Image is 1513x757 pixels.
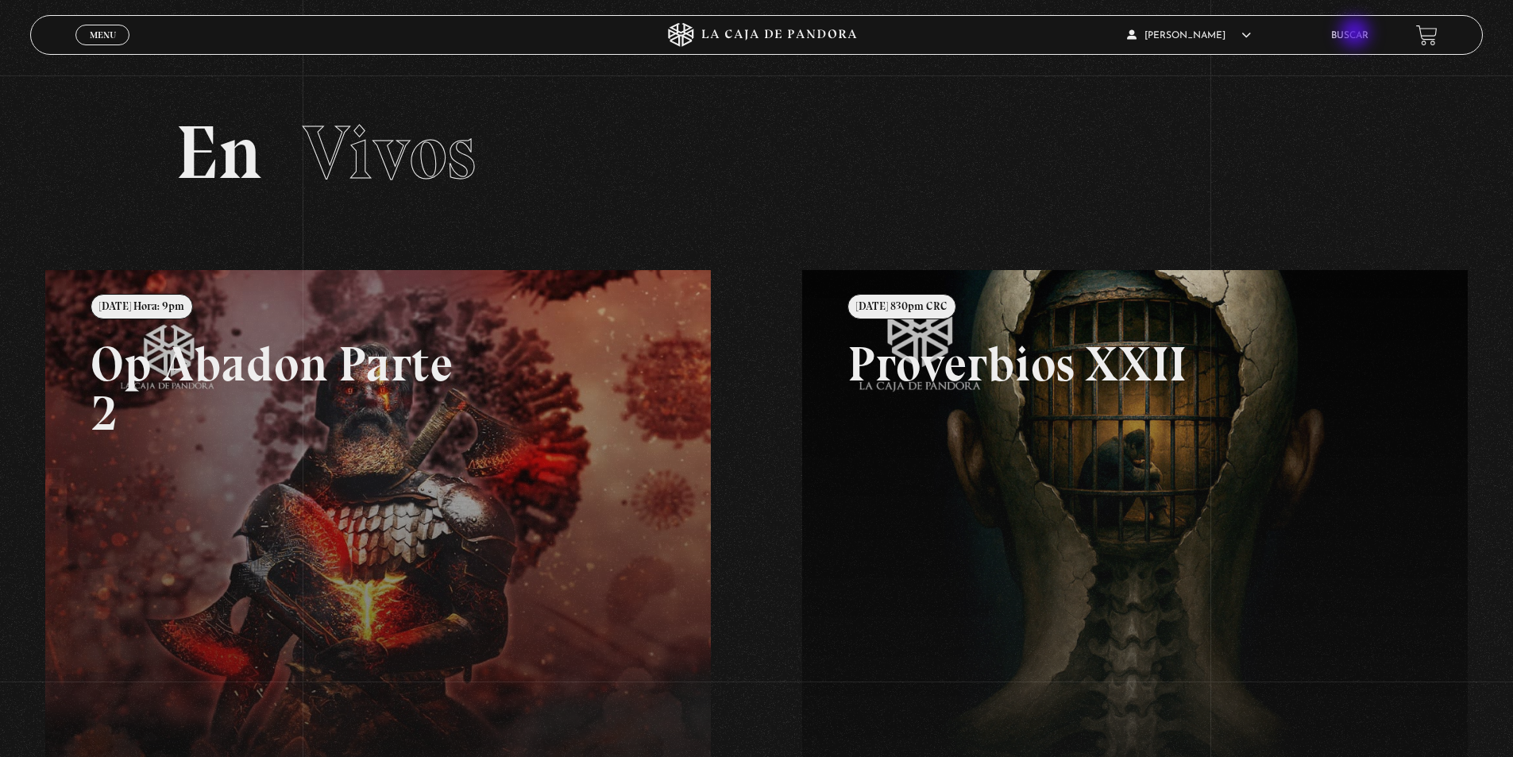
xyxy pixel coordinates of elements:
a: View your shopping cart [1416,25,1438,46]
h2: En [176,115,1337,191]
span: Vivos [303,107,476,198]
span: [PERSON_NAME] [1127,31,1251,41]
span: Menu [90,30,116,40]
a: Buscar [1331,31,1368,41]
span: Cerrar [84,44,122,55]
